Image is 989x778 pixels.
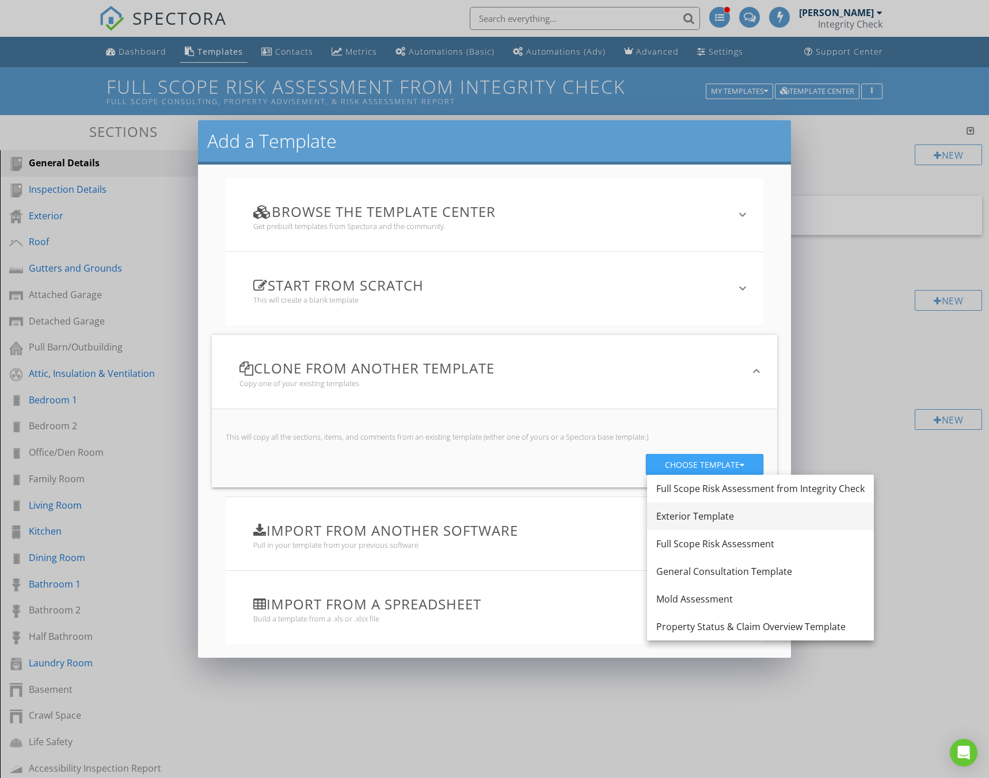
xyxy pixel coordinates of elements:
[656,592,865,606] div: Mold Assessment
[736,208,750,222] i: keyboard_arrow_down
[207,129,782,152] h2: Add a Template
[656,482,865,495] div: Full Scope Risk Assessment from Integrity Check
[656,565,865,578] div: General Consultation Template
[736,281,750,295] i: keyboard_arrow_down
[253,204,722,219] h3: Browse the Template Center
[253,596,722,612] h3: Import from a spreadsheet
[253,295,722,304] div: This will create a blank template
[656,537,865,551] div: Full Scope Risk Assessment
[253,523,722,538] h3: Import from another software
[253,277,722,293] h3: Start from scratch
[750,364,763,378] i: keyboard_arrow_down
[239,360,736,376] h3: Clone from another template
[253,614,722,623] div: Build a template from a .xls or .xlsx file
[656,620,865,634] div: Property Status & Claim Overview Template
[221,432,769,441] div: This will copy all the sections, items, and comments from an existing template (either one of you...
[665,455,744,475] div: Choose template
[646,454,763,475] button: Choose template
[950,739,977,766] div: Open Intercom Messenger
[253,222,722,231] div: Get prebuilt templates from Spectora and the community.
[253,540,722,550] div: Pull in your template from your previous software
[239,379,736,388] div: Copy one of your existing templates
[656,509,865,523] div: Exterior Template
